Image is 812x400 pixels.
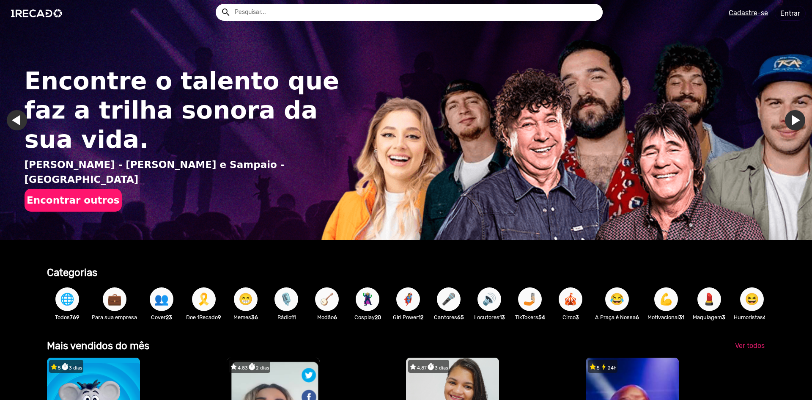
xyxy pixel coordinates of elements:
[702,287,716,311] span: 💄
[218,314,221,320] b: 9
[197,287,211,311] span: 🎗️
[559,287,582,311] button: 🎪
[605,287,629,311] button: 😂
[251,314,258,320] b: 36
[693,313,725,321] p: Maquiagem
[145,313,178,321] p: Cover
[25,157,349,187] p: [PERSON_NAME] - [PERSON_NAME] e Sampaio - [GEOGRAPHIC_DATA]
[735,342,765,350] span: Ver todos
[647,313,684,321] p: Motivacional
[392,313,424,321] p: Girl Power
[228,4,603,21] input: Pesquisar...
[659,287,673,311] span: 💪
[47,267,97,279] b: Categorias
[291,314,296,320] b: 11
[418,314,423,320] b: 12
[396,287,420,311] button: 🦸‍♀️
[230,313,262,321] p: Memes
[186,313,221,321] p: Doe 1Recado
[70,314,80,320] b: 769
[563,287,578,311] span: 🎪
[433,313,465,321] p: Cantores
[154,287,169,311] span: 👥
[351,313,384,321] p: Cosplay
[7,110,27,130] a: Ir para o último slide
[150,287,173,311] button: 👥
[234,287,258,311] button: 😁
[375,314,381,320] b: 20
[729,9,768,17] u: Cadastre-se
[775,6,806,21] a: Entrar
[523,287,537,311] span: 🤳🏼
[473,313,505,321] p: Locutores
[745,287,759,311] span: 😆
[785,110,805,130] a: Ir para o próximo slide
[576,314,579,320] b: 3
[55,287,79,311] button: 🌐
[334,314,337,320] b: 6
[654,287,678,311] button: 💪
[360,287,375,311] span: 🦹🏼‍♀️
[538,314,545,320] b: 54
[734,313,770,321] p: Humoristas
[47,340,149,352] b: Mais vendidos do mês
[320,287,334,311] span: 🪕
[499,314,505,320] b: 13
[518,287,542,311] button: 🤳🏼
[356,287,379,311] button: 🦹🏼‍♀️
[218,4,233,19] button: Example home icon
[610,287,624,311] span: 😂
[103,287,126,311] button: 💼
[279,287,294,311] span: 🎙️
[315,287,339,311] button: 🪕
[60,287,74,311] span: 🌐
[25,189,122,212] button: Encontrar outros
[722,314,725,320] b: 3
[166,314,172,320] b: 23
[482,287,497,311] span: 🔊
[595,313,639,321] p: A Praça é Nossa
[442,287,456,311] span: 🎤
[740,287,764,311] button: 😆
[636,314,639,320] b: 6
[92,313,137,321] p: Para sua empresa
[51,313,83,321] p: Todos
[311,313,343,321] p: Modão
[274,287,298,311] button: 🎙️
[401,287,415,311] span: 🦸‍♀️
[437,287,461,311] button: 🎤
[554,313,587,321] p: Circo
[679,314,684,320] b: 31
[457,314,464,320] b: 65
[270,313,302,321] p: Rádio
[107,287,122,311] span: 💼
[221,7,231,17] mat-icon: Example home icon
[763,314,770,320] b: 45
[514,313,546,321] p: TikTokers
[239,287,253,311] span: 😁
[477,287,501,311] button: 🔊
[25,66,349,154] h1: Encontre o talento que faz a trilha sonora da sua vida.
[192,287,216,311] button: 🎗️
[697,287,721,311] button: 💄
